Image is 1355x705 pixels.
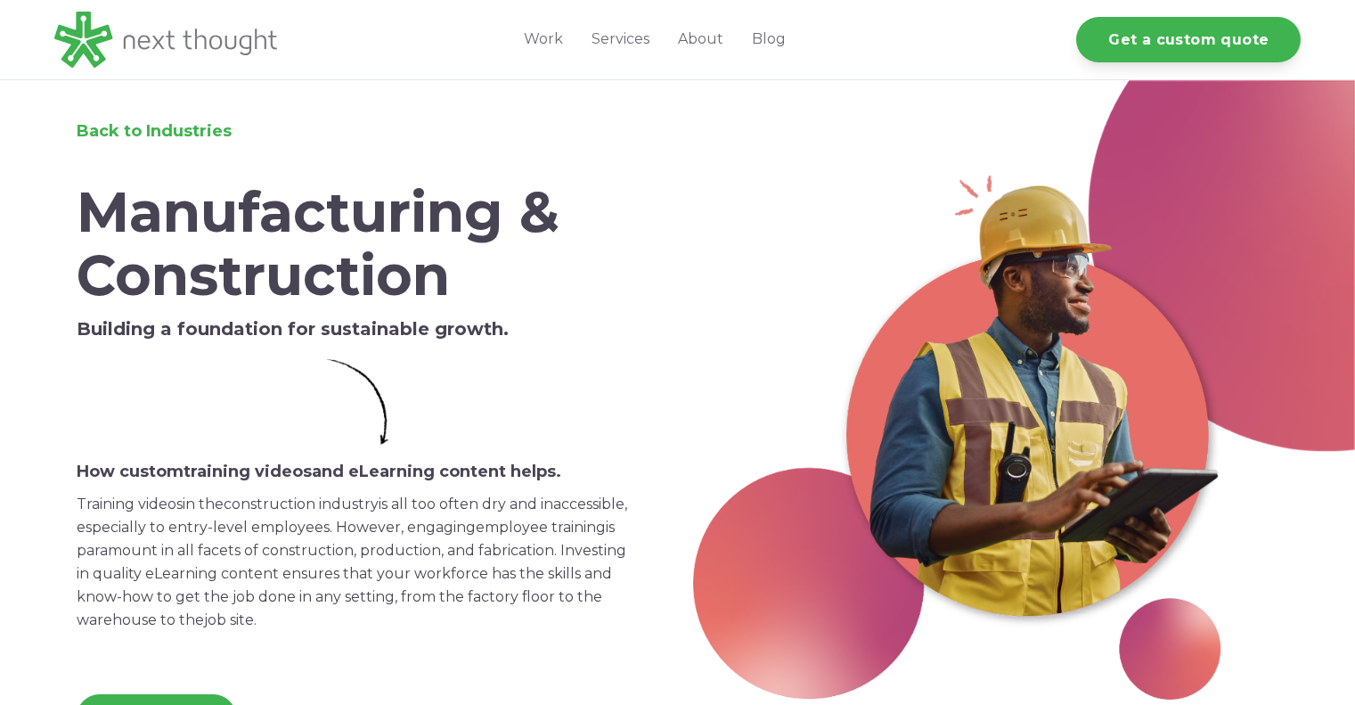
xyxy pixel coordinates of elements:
img: LG - NextThought Logo [54,12,277,68]
span: construction industry [224,496,379,512]
img: Simple Arrow [327,359,389,445]
img: Manufacturing-Header [693,135,1225,700]
span: job site [204,611,254,628]
h5: Building a foundation for sustainable growth. [77,318,640,340]
span: employee training [476,519,606,536]
span: training videos [184,462,312,481]
p: in the is all too often dry and inaccessible, especially to entry-level employees. However, engag... [77,493,640,632]
h1: Manufacturing & Construction [77,181,640,308]
a: Back to Industries [77,121,232,141]
span: Training videos [77,496,183,512]
h6: How custom and eLearning content helps. [77,463,640,482]
a: Get a custom quote [1076,17,1301,62]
